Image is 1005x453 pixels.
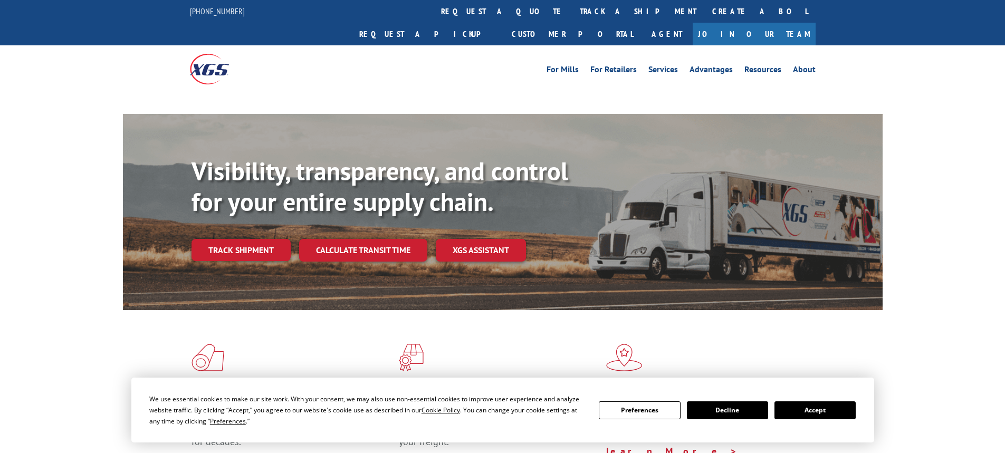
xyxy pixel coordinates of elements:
[793,65,816,77] a: About
[606,344,643,371] img: xgs-icon-flagship-distribution-model-red
[299,239,427,262] a: Calculate transit time
[351,23,504,45] a: Request a pickup
[192,410,390,448] span: As an industry carrier of choice, XGS has brought innovation and dedication to flooring logistics...
[641,23,693,45] a: Agent
[422,406,460,415] span: Cookie Policy
[190,6,245,16] a: [PHONE_NUMBER]
[744,65,781,77] a: Resources
[547,65,579,77] a: For Mills
[192,344,224,371] img: xgs-icon-total-supply-chain-intelligence-red
[210,417,246,426] span: Preferences
[504,23,641,45] a: Customer Portal
[149,393,586,427] div: We use essential cookies to make our site work. With your consent, we may also use non-essential ...
[687,401,768,419] button: Decline
[590,65,637,77] a: For Retailers
[599,401,680,419] button: Preferences
[648,65,678,77] a: Services
[774,401,856,419] button: Accept
[192,155,568,218] b: Visibility, transparency, and control for your entire supply chain.
[693,23,816,45] a: Join Our Team
[192,239,291,261] a: Track shipment
[690,65,733,77] a: Advantages
[399,344,424,371] img: xgs-icon-focused-on-flooring-red
[436,239,526,262] a: XGS ASSISTANT
[131,378,874,442] div: Cookie Consent Prompt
